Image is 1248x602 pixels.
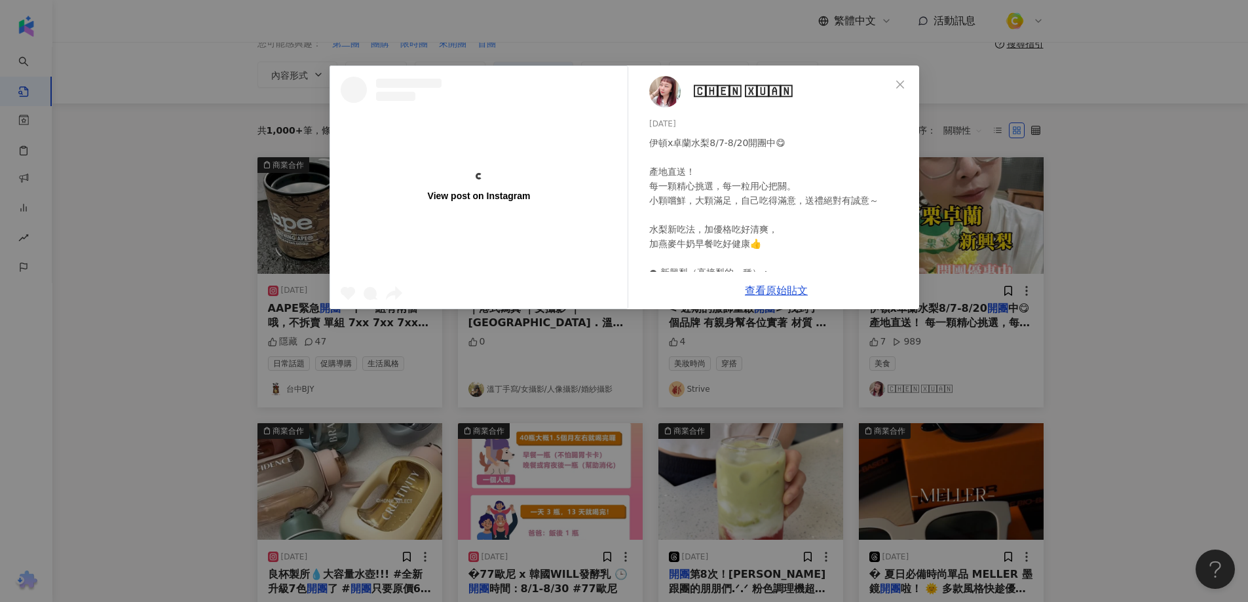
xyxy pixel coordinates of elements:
div: [DATE] [649,118,909,130]
button: Close [887,71,913,98]
a: KOL Avatar🄲🄷🄴🄽 🅇🅄🄰🄽 [649,76,890,107]
div: View post on Instagram [427,190,530,202]
span: close [895,79,905,90]
img: KOL Avatar [649,76,681,107]
a: 查看原始貼文 [745,284,808,297]
span: 🄲🄷🄴🄽 🅇🅄🄰🄽 [694,83,792,101]
div: 伊頓x卓蘭水梨8/7-8/20開團中😋 產地直送！ 每一顆精心挑選，每一粒用心把關。 小顆嚐鮮，大顆滿足，自己吃得滿意，送禮絕對有誠意～ 水梨新吃法，加優格吃好清爽， 加燕麥牛奶早餐吃好健康👍 ... [649,136,909,481]
a: View post on Instagram [330,66,628,309]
